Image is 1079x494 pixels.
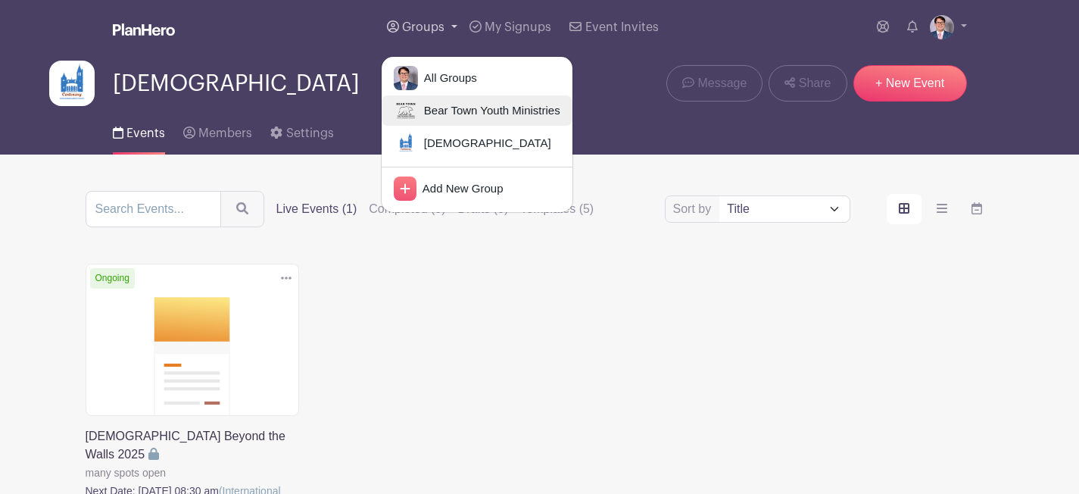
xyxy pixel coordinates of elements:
[485,21,551,33] span: My Signups
[418,135,551,152] span: [DEMOGRAPHIC_DATA]
[394,131,418,155] img: CUMC%20DRAFT%20LOGO.png
[276,200,357,218] label: Live Events (1)
[126,127,165,139] span: Events
[887,194,994,224] div: order and view
[113,23,175,36] img: logo_white-6c42ec7e38ccf1d336a20a19083b03d10ae64f83f12c07503d8b9e83406b4c7d.svg
[270,106,333,155] a: Settings
[382,95,572,126] a: Bear Town Youth Ministries
[394,66,418,90] img: T.%20Moore%20Headshot%202024.jpg
[86,191,221,227] input: Search Events...
[853,65,967,102] a: + New Event
[113,106,165,155] a: Events
[276,200,594,218] div: filters
[381,56,573,213] div: Groups
[673,200,716,218] label: Sort by
[369,200,445,218] label: Completed (0)
[49,61,95,106] img: CUMC%20DRAFT%20LOGO.png
[799,74,831,92] span: Share
[382,128,572,158] a: [DEMOGRAPHIC_DATA]
[418,70,477,87] span: All Groups
[382,63,572,93] a: All Groups
[382,174,572,204] a: Add New Group
[394,98,418,123] img: Bear%20Town%20Youth%20Ministries%20Logo.png
[113,71,360,96] span: [DEMOGRAPHIC_DATA]
[769,65,847,102] a: Share
[286,127,334,139] span: Settings
[585,21,659,33] span: Event Invites
[666,65,762,102] a: Message
[418,102,560,120] span: Bear Town Youth Ministries
[697,74,747,92] span: Message
[183,106,252,155] a: Members
[930,15,954,39] img: T.%20Moore%20Headshot%202024.jpg
[402,21,444,33] span: Groups
[198,127,252,139] span: Members
[416,180,504,198] span: Add New Group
